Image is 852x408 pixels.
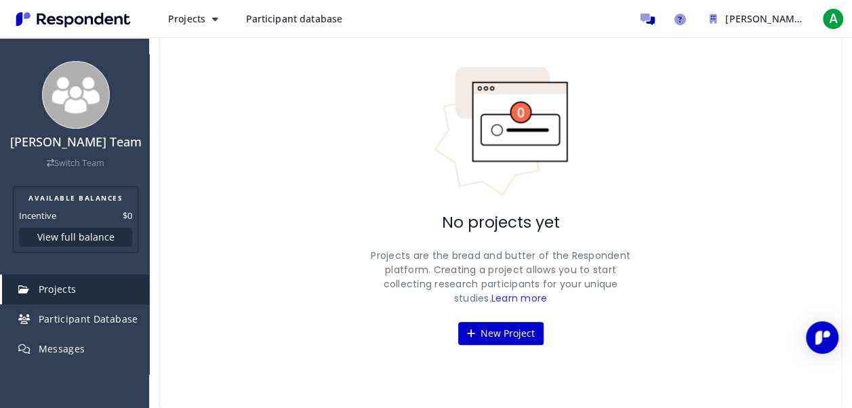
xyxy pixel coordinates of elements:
[491,291,548,305] a: Learn more
[806,321,838,354] div: Open Intercom Messenger
[11,8,136,30] img: Respondent
[725,12,832,25] span: [PERSON_NAME] Team
[19,228,132,247] button: View full balance
[42,61,110,129] img: team_avatar_256.png
[822,8,844,30] span: A
[13,186,138,253] section: Balance summary
[235,7,353,31] a: Participant database
[442,213,560,232] h2: No projects yet
[19,192,132,203] h2: AVAILABLE BALANCES
[819,7,847,31] button: A
[168,12,205,25] span: Projects
[39,342,85,355] span: Messages
[634,5,661,33] a: Message participants
[699,7,814,31] button: Mr Abdo Team
[9,136,142,149] h4: [PERSON_NAME] Team
[39,283,77,295] span: Projects
[39,312,138,325] span: Participant Database
[47,157,104,169] a: Switch Team
[433,66,569,197] img: No projects indicator
[365,249,636,306] p: Projects are the bread and butter of the Respondent platform. Creating a project allows you to st...
[157,7,229,31] button: Projects
[19,209,56,222] dt: Incentive
[123,209,132,222] dd: $0
[666,5,693,33] a: Help and support
[245,12,342,25] span: Participant database
[458,322,544,345] button: New Project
